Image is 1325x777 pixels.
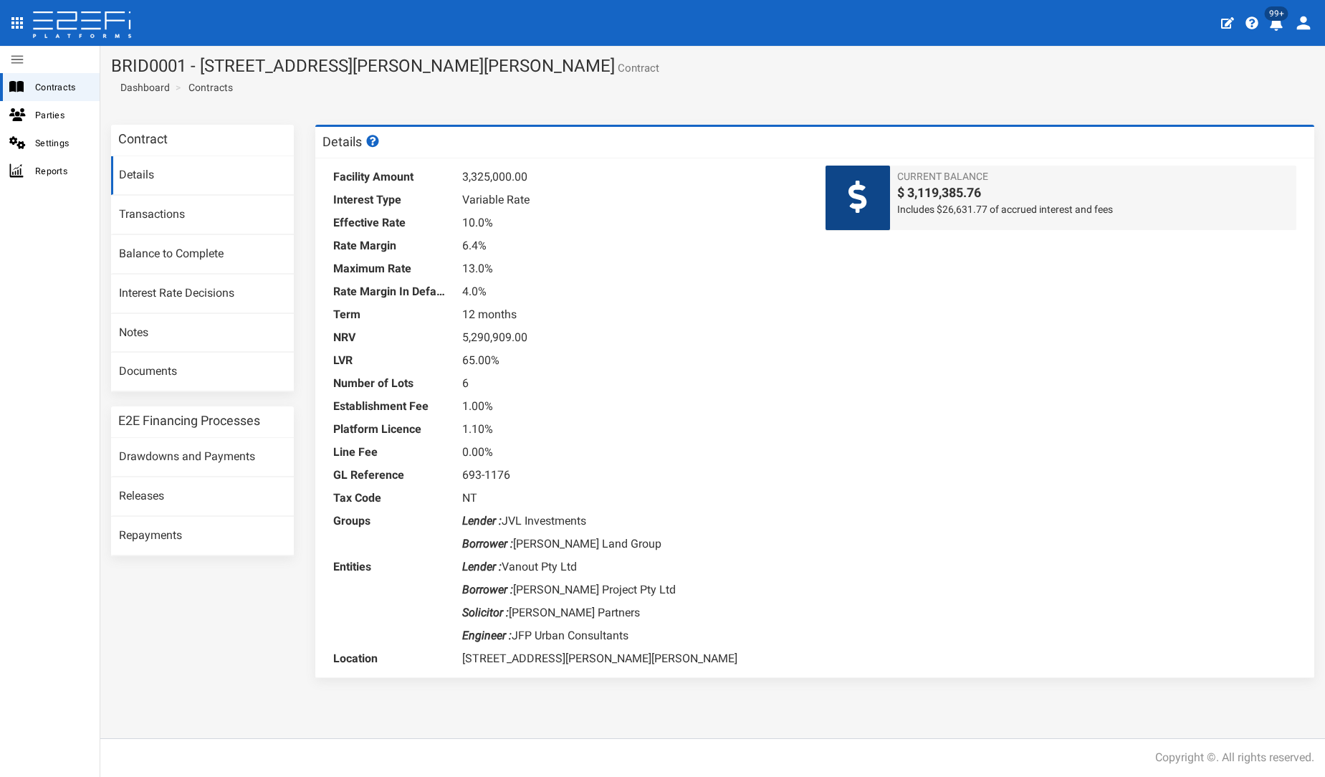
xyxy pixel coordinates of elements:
span: Reports [35,163,88,179]
dt: GL Reference [333,464,448,487]
dd: 3,325,000.00 [462,166,804,189]
a: Releases [111,477,294,516]
span: Current Balance [897,169,1289,183]
dd: [STREET_ADDRESS][PERSON_NAME][PERSON_NAME] [462,647,804,670]
a: Repayments [111,517,294,556]
a: Interest Rate Decisions [111,275,294,313]
dd: 10.0% [462,211,804,234]
dt: Entities [333,556,448,578]
dt: Line Fee [333,441,448,464]
dt: Tax Code [333,487,448,510]
dt: Maximum Rate [333,257,448,280]
dd: 6.4% [462,234,804,257]
i: Solicitor : [462,606,509,619]
div: Copyright ©. All rights reserved. [1155,750,1314,766]
h3: Contract [118,133,168,146]
dd: 0.00% [462,441,804,464]
a: Dashboard [115,80,170,95]
dd: 12 months [462,303,804,326]
span: Settings [35,135,88,151]
i: Lender : [462,514,502,528]
dd: [PERSON_NAME] Land Group [462,533,804,556]
span: Includes $26,631.77 of accrued interest and fees [897,202,1289,216]
dt: Facility Amount [333,166,448,189]
dd: [PERSON_NAME] Partners [462,601,804,624]
a: Documents [111,353,294,391]
dd: Variable Rate [462,189,804,211]
dd: 693-1176 [462,464,804,487]
span: Parties [35,107,88,123]
a: Transactions [111,196,294,234]
dt: Groups [333,510,448,533]
span: Dashboard [115,82,170,93]
dt: Interest Type [333,189,448,211]
dd: 1.00% [462,395,804,418]
span: Contracts [35,79,88,95]
dd: JVL Investments [462,510,804,533]
i: Engineer : [462,629,512,642]
i: Borrower : [462,583,513,596]
span: $ 3,119,385.76 [897,183,1289,202]
i: Borrower : [462,537,513,550]
dt: NRV [333,326,448,349]
a: Balance to Complete [111,235,294,274]
dt: LVR [333,349,448,372]
a: Contracts [188,80,233,95]
dt: Rate Margin [333,234,448,257]
dd: [PERSON_NAME] Project Pty Ltd [462,578,804,601]
dt: Effective Rate [333,211,448,234]
dt: Establishment Fee [333,395,448,418]
h3: E2E Financing Processes [118,414,260,427]
dt: Rate Margin In Default [333,280,448,303]
small: Contract [615,63,659,74]
h1: BRID0001 - [STREET_ADDRESS][PERSON_NAME][PERSON_NAME] [111,57,1314,75]
dd: JFP Urban Consultants [462,624,804,647]
dt: Location [333,647,448,670]
a: Drawdowns and Payments [111,438,294,477]
dt: Platform Licence [333,418,448,441]
dt: Number of Lots [333,372,448,395]
dd: 13.0% [462,257,804,280]
i: Lender : [462,560,502,573]
dd: Vanout Pty Ltd [462,556,804,578]
dd: 4.0% [462,280,804,303]
dt: Term [333,303,448,326]
dd: 6 [462,372,804,395]
dd: 1.10% [462,418,804,441]
dd: 65.00% [462,349,804,372]
dd: NT [462,487,804,510]
dd: 5,290,909.00 [462,326,804,349]
h3: Details [322,135,381,148]
a: Notes [111,314,294,353]
a: Details [111,156,294,195]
